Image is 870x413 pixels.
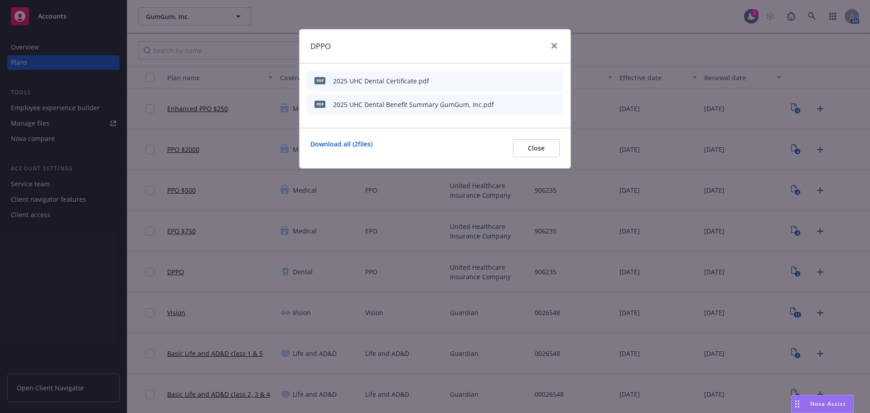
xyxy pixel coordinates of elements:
[522,76,530,86] button: download file
[522,100,530,109] button: download file
[310,40,331,52] h1: DPPO
[314,101,325,107] span: pdf
[513,139,560,157] button: Close
[310,139,372,157] a: Download all ( 2 files)
[810,400,846,408] span: Nova Assist
[549,40,560,51] a: close
[552,100,560,109] button: archive file
[537,100,545,109] button: preview file
[537,76,545,86] button: preview file
[528,144,545,152] span: Close
[552,76,560,86] button: archive file
[333,100,494,109] div: 2025 UHC Dental Benefit Summary GumGum, Inc.pdf
[333,76,429,86] div: 2025 UHC Dental Certificate.pdf
[791,395,854,413] button: Nova Assist
[314,77,325,84] span: pdf
[792,395,803,413] div: Drag to move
